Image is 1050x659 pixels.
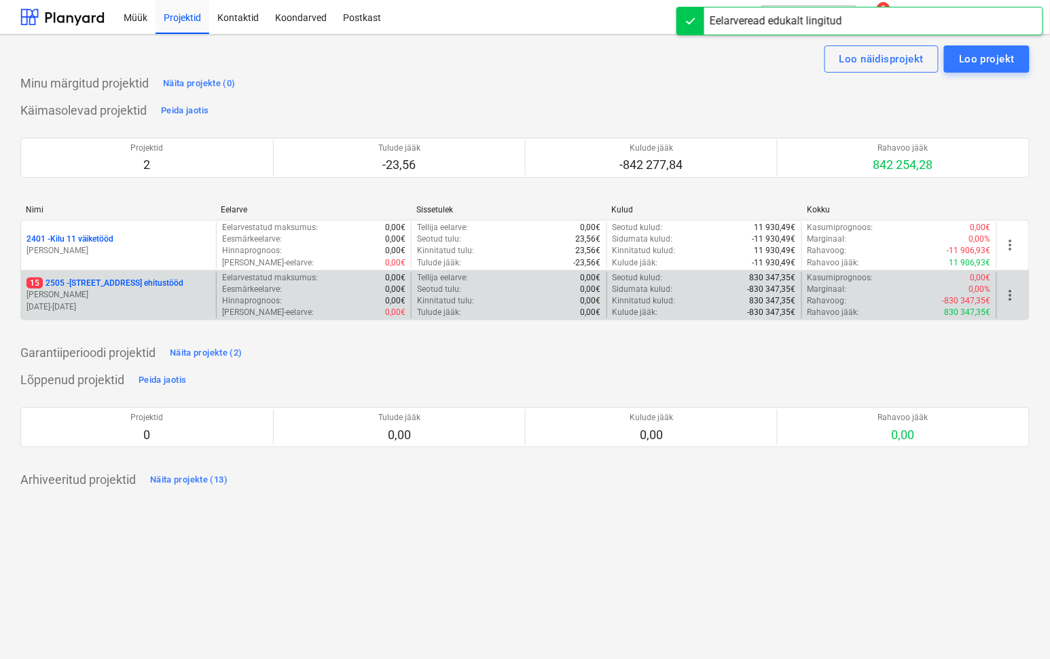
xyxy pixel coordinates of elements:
[613,295,676,307] p: Kinnitatud kulud :
[378,143,420,154] p: Tulude jääk
[417,245,474,257] p: Kinnitatud tulu :
[944,45,1030,73] button: Loo projekt
[222,272,318,284] p: Eelarvestatud maksumus :
[26,301,211,313] p: [DATE] - [DATE]
[825,45,939,73] button: Loo näidisprojekt
[163,76,236,92] div: Näita projekte (0)
[222,284,282,295] p: Eesmärkeelarve :
[1002,237,1019,253] span: more_vert
[943,295,991,307] p: -830 347,35€
[710,13,842,29] div: Eelarveread edukalt lingitud
[748,307,796,318] p: -830 347,35€
[20,102,147,119] p: Käimasolevad projektid
[222,307,314,318] p: [PERSON_NAME]-eelarve :
[613,307,658,318] p: Kulude jääk :
[982,594,1050,659] iframe: Chat Widget
[385,295,405,307] p: 0,00€
[581,284,601,295] p: 0,00€
[873,143,933,154] p: Rahavoo jääk
[613,284,673,295] p: Sidumata kulud :
[417,284,461,295] p: Seotud tulu :
[26,233,211,257] div: 2401 -Kilu 11 väiketööd[PERSON_NAME]
[385,307,405,318] p: 0,00€
[221,205,406,214] div: Eelarve
[581,295,601,307] p: 0,00€
[581,222,601,233] p: 0,00€
[574,257,601,269] p: -23,56€
[971,222,991,233] p: 0,00€
[630,427,673,443] p: 0,00
[808,257,860,269] p: Rahavoo jääk :
[417,272,468,284] p: Tellija eelarve :
[160,73,239,94] button: Näita projekte (0)
[839,50,924,68] div: Loo näidisprojekt
[807,205,992,214] div: Kokku
[581,307,601,318] p: 0,00€
[808,307,860,318] p: Rahavoo jääk :
[750,272,796,284] p: 830 347,35€
[620,143,683,154] p: Kulude jääk
[1002,287,1019,303] span: more_vert
[131,157,164,173] p: 2
[161,103,209,119] div: Peida jaotis
[969,233,991,245] p: 0,00%
[378,157,420,173] p: -23,56
[20,345,156,361] p: Garantiiperioodi projektid
[613,222,663,233] p: Seotud kulud :
[26,233,113,245] p: 2401 - Kilu 11 väiketööd
[26,289,211,301] p: [PERSON_NAME]
[576,245,601,257] p: 23,56€
[20,372,124,388] p: Lõppenud projektid
[945,307,991,318] p: 830 347,35€
[417,233,461,245] p: Seotud tulu :
[150,472,228,488] div: Näita projekte (13)
[378,427,420,443] p: 0,00
[969,284,991,295] p: 0,00%
[135,369,189,391] button: Peida jaotis
[613,257,658,269] p: Kulude jääk :
[750,295,796,307] p: 830 347,35€
[26,245,211,257] p: [PERSON_NAME]
[755,245,796,257] p: 11 930,49€
[808,233,847,245] p: Marginaal :
[147,469,231,491] button: Näita projekte (13)
[808,284,847,295] p: Marginaal :
[878,412,928,423] p: Rahavoo jääk
[222,245,282,257] p: Hinnaprognoos :
[417,307,461,318] p: Tulude jääk :
[385,257,405,269] p: 0,00€
[166,342,246,364] button: Näita projekte (2)
[753,257,796,269] p: -11 930,49€
[971,272,991,284] p: 0,00€
[385,245,405,257] p: 0,00€
[170,345,242,361] div: Näita projekte (2)
[139,373,186,388] div: Peida jaotis
[26,278,211,312] div: 152505 -[STREET_ADDRESS] ehitustööd[PERSON_NAME][DATE]-[DATE]
[808,245,847,257] p: Rahavoog :
[949,257,991,269] p: 11 906,93€
[612,205,797,214] div: Kulud
[417,257,461,269] p: Tulude jääk :
[131,143,164,154] p: Projektid
[808,222,873,233] p: Kasumiprognoos :
[20,75,149,92] p: Minu märgitud projektid
[576,233,601,245] p: 23,56€
[581,272,601,284] p: 0,00€
[613,233,673,245] p: Sidumata kulud :
[222,257,314,269] p: [PERSON_NAME]-eelarve :
[755,222,796,233] p: 11 930,49€
[222,295,282,307] p: Hinnaprognoos :
[385,284,405,295] p: 0,00€
[808,295,847,307] p: Rahavoog :
[385,272,405,284] p: 0,00€
[959,50,1015,68] div: Loo projekt
[158,100,212,121] button: Peida jaotis
[613,272,663,284] p: Seotud kulud :
[630,412,673,423] p: Kulude jääk
[385,222,405,233] p: 0,00€
[873,157,933,173] p: 842 254,28
[808,272,873,284] p: Kasumiprognoos :
[878,427,928,443] p: 0,00
[947,245,991,257] p: -11 906,93€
